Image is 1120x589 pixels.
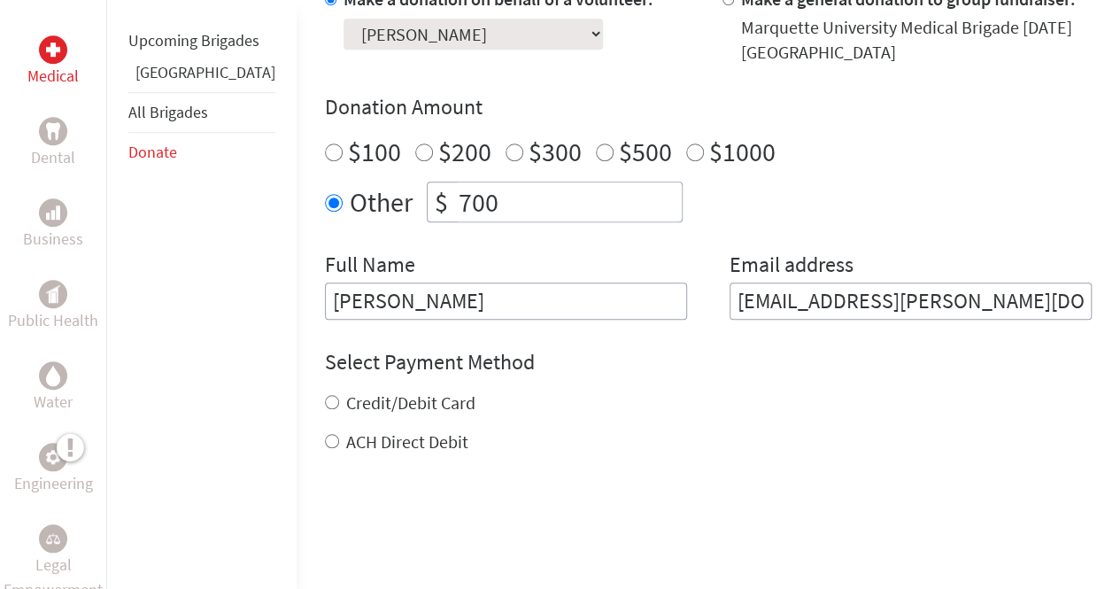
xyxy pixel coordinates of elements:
li: All Brigades [128,92,275,133]
div: Public Health [39,280,67,308]
p: Public Health [8,308,98,333]
li: Panama [128,60,275,92]
input: Enter Amount [455,182,682,221]
a: BusinessBusiness [23,198,83,252]
iframe: reCAPTCHA [325,490,594,559]
img: Water [46,365,60,385]
img: Public Health [46,285,60,303]
a: MedicalMedical [27,35,79,89]
img: Legal Empowerment [46,533,60,544]
label: ACH Direct Debit [346,430,468,453]
img: Medical [46,43,60,57]
h4: Donation Amount [325,93,1092,121]
label: $1000 [709,135,776,168]
label: Full Name [325,251,415,283]
div: Engineering [39,443,67,471]
a: All Brigades [128,102,208,122]
label: $200 [438,135,491,168]
div: Water [39,361,67,390]
p: Business [23,227,83,252]
div: Medical [39,35,67,64]
a: EngineeringEngineering [14,443,93,496]
p: Engineering [14,471,93,496]
p: Dental [31,145,75,170]
li: Upcoming Brigades [128,21,275,60]
a: WaterWater [34,361,73,415]
h4: Select Payment Method [325,348,1092,376]
input: Your Email [730,283,1092,320]
div: Dental [39,117,67,145]
label: $100 [348,135,401,168]
a: Upcoming Brigades [128,30,259,50]
label: Other [350,182,413,222]
p: Water [34,390,73,415]
div: $ [428,182,455,221]
a: Public HealthPublic Health [8,280,98,333]
div: Legal Empowerment [39,524,67,553]
label: $500 [619,135,672,168]
div: Marquette University Medical Brigade [DATE] [GEOGRAPHIC_DATA] [741,15,1092,65]
li: Donate [128,133,275,172]
p: Medical [27,64,79,89]
a: Donate [128,142,177,162]
input: Enter Full Name [325,283,687,320]
a: [GEOGRAPHIC_DATA] [135,62,275,82]
a: DentalDental [31,117,75,170]
label: Email address [730,251,854,283]
label: Credit/Debit Card [346,391,475,414]
img: Engineering [46,450,60,464]
div: Business [39,198,67,227]
img: Dental [46,122,60,139]
img: Business [46,205,60,220]
label: $300 [529,135,582,168]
